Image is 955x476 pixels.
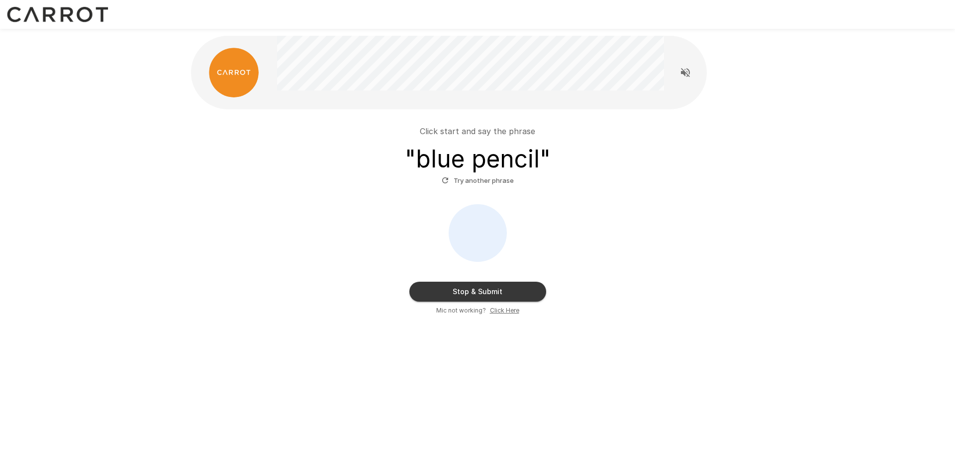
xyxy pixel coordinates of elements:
[675,63,695,82] button: Read questions aloud
[420,125,535,137] p: Click start and say the phrase
[439,173,516,188] button: Try another phrase
[436,306,486,316] span: Mic not working?
[405,145,551,173] h3: " blue pencil "
[409,282,546,302] button: Stop & Submit
[209,48,259,97] img: carrot_logo.png
[490,307,519,314] u: Click Here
